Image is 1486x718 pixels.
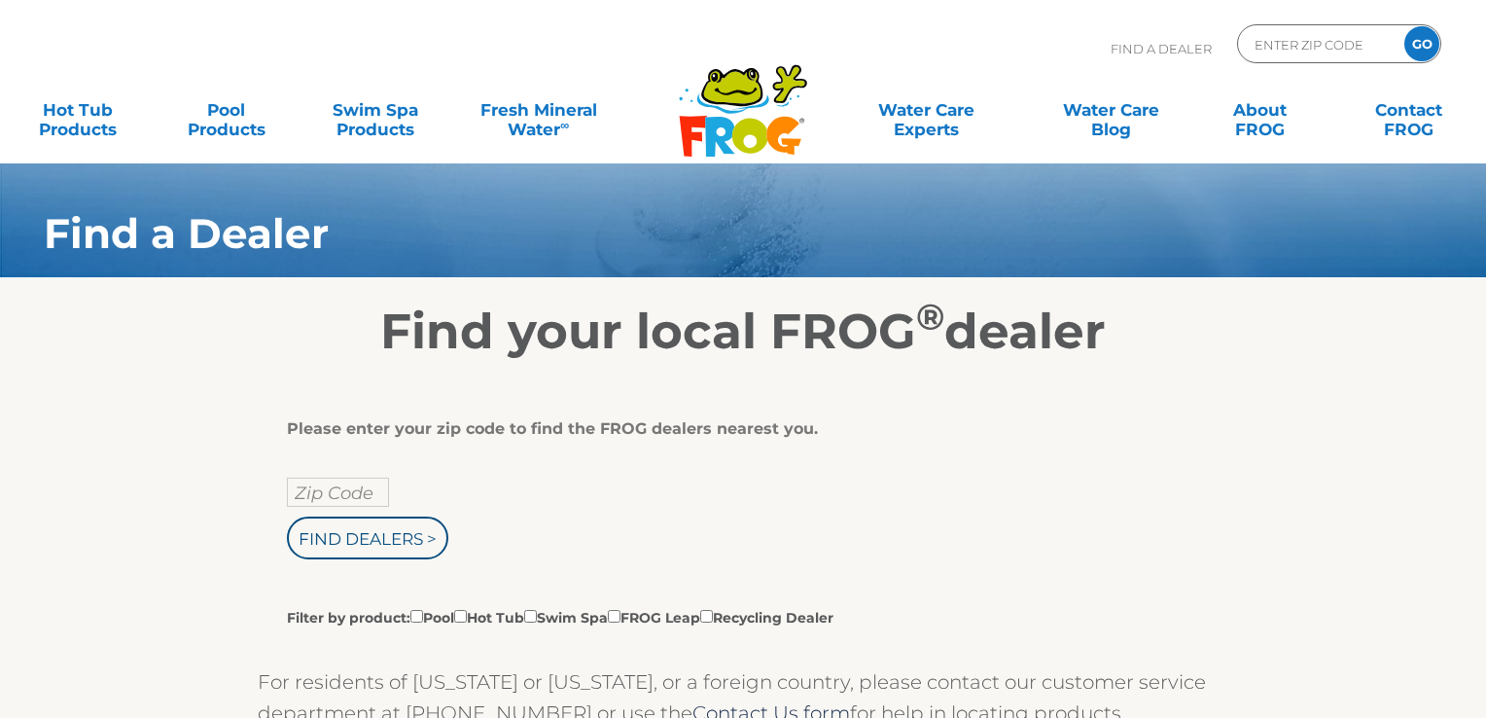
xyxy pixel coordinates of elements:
[668,39,818,158] img: Frog Products Logo
[19,90,135,129] a: Hot TubProducts
[168,90,284,129] a: PoolProducts
[831,90,1019,129] a: Water CareExperts
[466,90,611,129] a: Fresh MineralWater∞
[454,610,467,623] input: Filter by product:PoolHot TubSwim SpaFROG LeapRecycling Dealer
[1202,90,1318,129] a: AboutFROG
[1404,26,1439,61] input: GO
[608,610,620,623] input: Filter by product:PoolHot TubSwim SpaFROG LeapRecycling Dealer
[287,517,448,559] input: Find Dealers >
[15,303,1471,361] h2: Find your local FROG dealer
[1053,90,1169,129] a: Water CareBlog
[287,419,1185,439] div: Please enter your zip code to find the FROG dealers nearest you.
[916,295,944,339] sup: ®
[1111,24,1212,73] p: Find A Dealer
[700,610,713,623] input: Filter by product:PoolHot TubSwim SpaFROG LeapRecycling Dealer
[317,90,433,129] a: Swim SpaProducts
[560,118,569,132] sup: ∞
[1351,90,1467,129] a: ContactFROG
[524,610,537,623] input: Filter by product:PoolHot TubSwim SpaFROG LeapRecycling Dealer
[44,210,1326,257] h1: Find a Dealer
[410,610,423,623] input: Filter by product:PoolHot TubSwim SpaFROG LeapRecycling Dealer
[287,606,833,628] label: Filter by product: Pool Hot Tub Swim Spa FROG Leap Recycling Dealer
